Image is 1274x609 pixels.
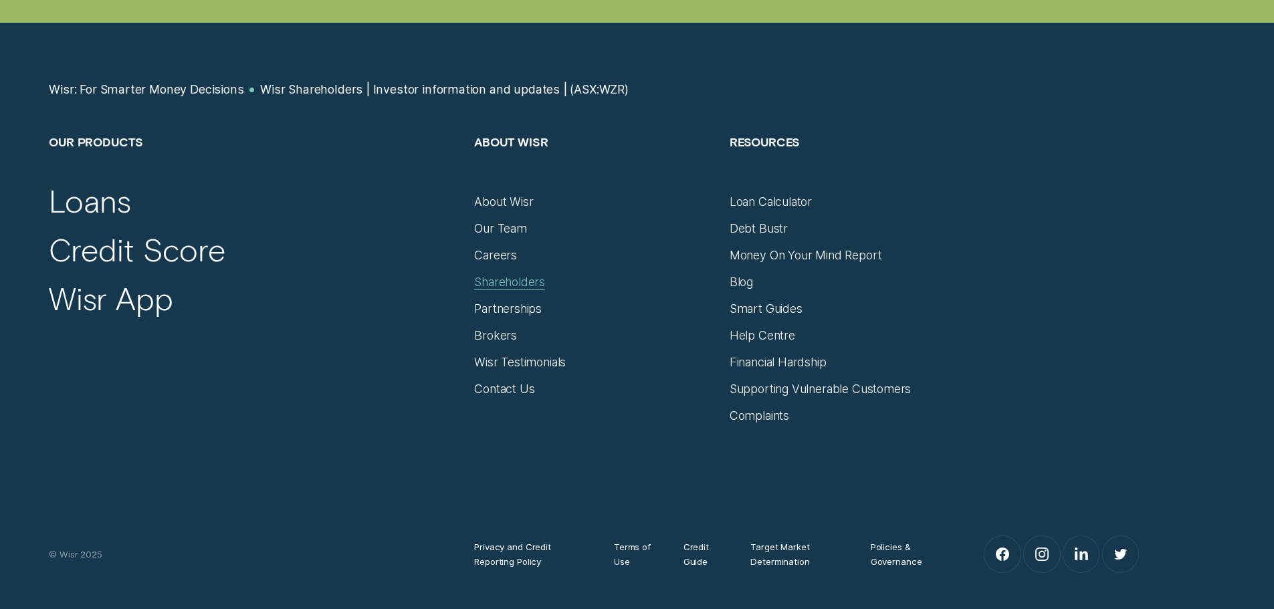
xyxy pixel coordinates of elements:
[41,547,467,562] div: © Wisr 2025
[260,82,629,97] a: Wisr Shareholders | Investor information and updates | (ASX:WZR)
[49,82,243,97] a: Wisr: For Smarter Money Decisions
[474,248,517,263] a: Careers
[474,539,587,569] a: Privacy and Credit Reporting Policy
[474,134,714,195] h2: About Wisr
[730,382,912,396] a: Supporting Vulnerable Customers
[730,408,789,423] a: Complaints
[730,355,827,370] a: Financial Hardship
[730,248,882,263] a: Money On Your Mind Report
[730,301,803,316] a: Smart Guides
[984,536,1020,572] a: Facebook
[474,355,566,370] a: Wisr Testimonials
[49,134,459,195] h2: Our Products
[474,221,527,236] a: Our Team
[1103,536,1138,572] a: Twitter
[730,134,970,195] h2: Resources
[474,328,517,343] a: Brokers
[474,275,545,289] a: Shareholders
[871,539,943,569] a: Policies & Governance
[49,279,173,318] a: Wisr App
[49,182,130,221] a: Loans
[730,221,788,236] a: Debt Bustr
[614,539,657,569] a: Terms of Use
[730,275,753,289] a: Blog
[474,301,542,316] a: Partnerships
[730,195,812,209] a: Loan Calculator
[49,231,225,269] a: Credit Score
[730,328,795,343] a: Help Centre
[474,195,533,209] a: About Wisr
[683,539,724,569] a: Credit Guide
[474,382,534,396] a: Contact Us
[750,539,843,569] a: Target Market Determination
[1063,536,1099,572] a: LinkedIn
[1024,536,1059,572] a: Instagram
